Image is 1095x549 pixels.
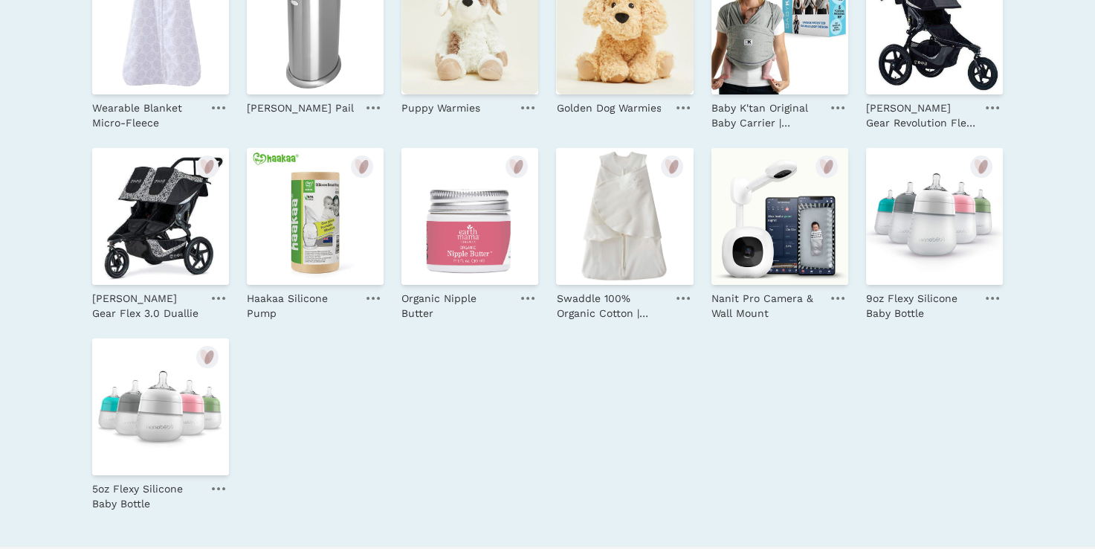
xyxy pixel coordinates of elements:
[711,148,848,285] img: Nanit Pro Camera & Wall Mount
[556,291,666,321] p: Swaddle 100% Organic Cotton | Cream
[556,100,661,115] p: Golden Dog Warmies
[711,285,821,321] a: Nanit Pro Camera & Wall Mount
[711,100,821,130] p: Baby K'tan Original Baby Carrier | [PERSON_NAME]
[711,94,821,130] a: Baby K'tan Original Baby Carrier | [PERSON_NAME]
[92,94,202,130] a: Wearable Blanket Micro-Fleece
[556,148,693,285] img: Swaddle 100% Organic Cotton | Cream
[92,148,229,285] img: BOB Gear Flex 3.0 Duallie
[92,338,229,475] img: 5oz Flexy Silicone Baby Bottle
[401,291,511,321] p: Organic Nipple Butter
[92,100,202,130] p: Wearable Blanket Micro-Fleece
[92,481,202,511] p: 5oz Flexy Silicone Baby Bottle
[711,291,821,321] p: Nanit Pro Camera & Wall Mount
[401,285,511,321] a: Organic Nipple Butter
[866,100,976,130] p: [PERSON_NAME] Gear Revolution Flex 3.0
[92,285,202,321] a: [PERSON_NAME] Gear Flex 3.0 Duallie
[556,285,666,321] a: Swaddle 100% Organic Cotton | Cream
[866,94,976,130] a: [PERSON_NAME] Gear Revolution Flex 3.0
[401,94,480,115] a: Puppy Warmies
[866,291,976,321] p: 9oz Flexy Silicone Baby Bottle
[247,100,354,115] p: [PERSON_NAME] Pail
[866,285,976,321] a: 9oz Flexy Silicone Baby Bottle
[247,148,384,285] img: Haakaa Silicone Pump
[866,148,1003,285] img: 9oz Flexy Silicone Baby Bottle
[247,285,357,321] a: Haakaa Silicone Pump
[556,94,661,115] a: Golden Dog Warmies
[401,100,480,115] p: Puppy Warmies
[92,291,202,321] p: [PERSON_NAME] Gear Flex 3.0 Duallie
[92,475,202,511] a: 5oz Flexy Silicone Baby Bottle
[401,148,538,285] img: Organic Nipple Butter
[247,291,357,321] p: Haakaa Silicone Pump
[247,94,354,115] a: [PERSON_NAME] Pail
